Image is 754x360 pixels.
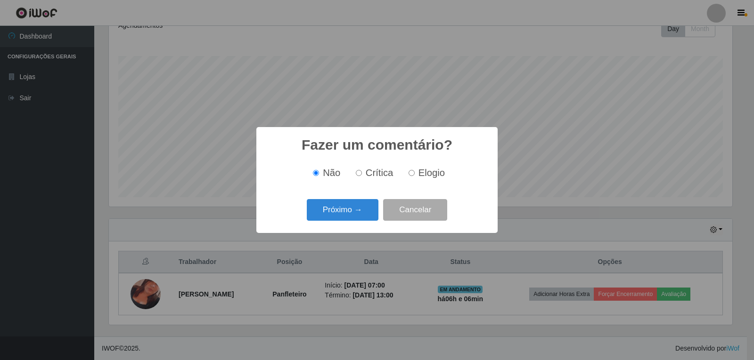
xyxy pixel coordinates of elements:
button: Cancelar [383,199,447,221]
input: Crítica [356,170,362,176]
h2: Fazer um comentário? [302,136,452,153]
span: Elogio [418,168,445,178]
span: Não [323,168,340,178]
span: Crítica [366,168,393,178]
button: Próximo → [307,199,378,221]
input: Elogio [409,170,415,176]
input: Não [313,170,319,176]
